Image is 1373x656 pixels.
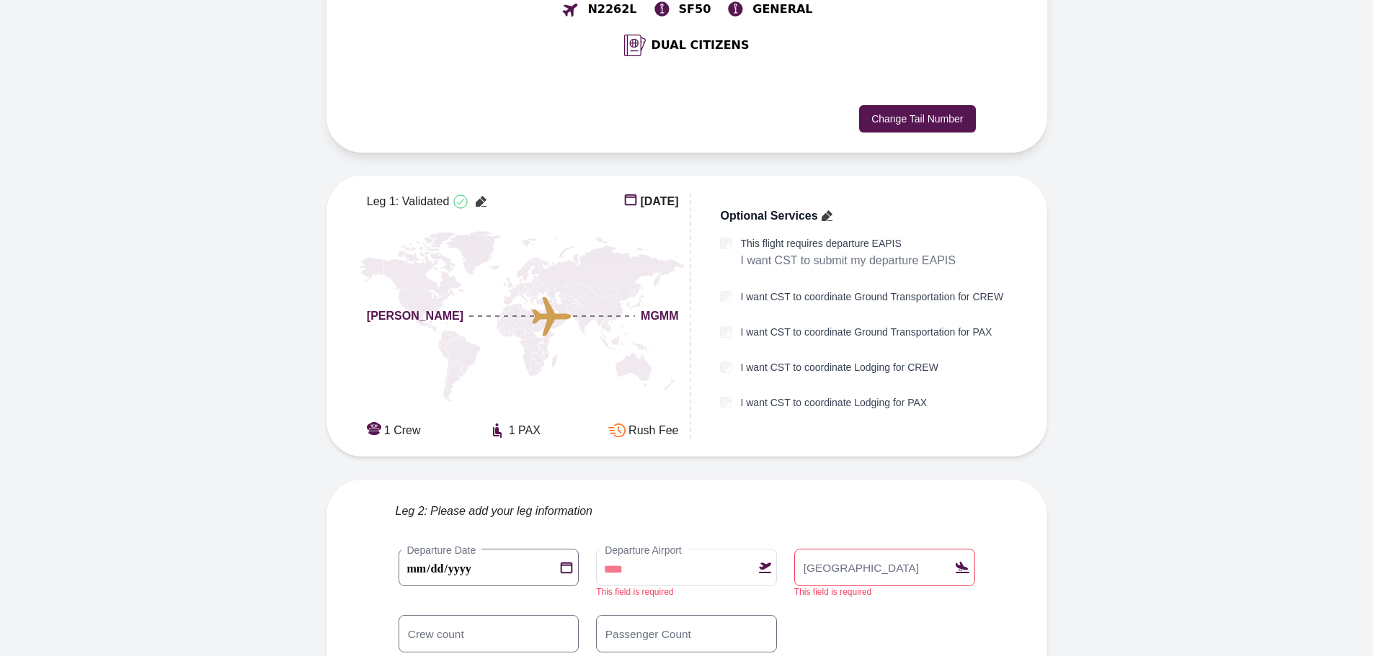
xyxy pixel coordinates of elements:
[640,193,678,210] span: [DATE]
[740,236,956,251] label: This flight requires departure EAPIS
[401,626,470,642] label: Crew count
[509,422,541,439] span: 1 PAX
[679,1,711,18] span: SF50
[587,1,636,18] span: N2262L
[599,543,688,557] label: Departure Airport
[367,193,449,210] span: Leg 1: Validated
[652,37,750,54] span: DUAL CITIZENS
[797,560,925,575] label: [GEOGRAPHIC_DATA]
[740,395,927,410] label: I want CST to coordinate Lodging for PAX
[401,543,482,557] label: Departure Date
[740,360,938,375] label: I want CST to coordinate Lodging for CREW
[641,307,678,325] span: MGMM
[596,586,777,598] div: This field is required
[384,422,421,439] span: 1 Crew
[740,289,1003,305] label: I want CST to coordinate Ground Transportation for CREW
[859,105,975,132] button: Change Tail Number
[430,503,592,520] span: Please add your leg information
[740,325,992,340] label: I want CST to coordinate Ground Transportation for PAX
[720,207,817,225] span: Optional Services
[599,626,698,642] label: Passenger Count
[367,307,463,325] span: [PERSON_NAME]
[794,586,975,598] div: This field is required
[396,503,427,520] span: Leg 2:
[628,422,678,439] span: Rush Fee
[752,1,812,18] span: GENERAL
[740,251,956,270] p: I want CST to submit my departure EAPIS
